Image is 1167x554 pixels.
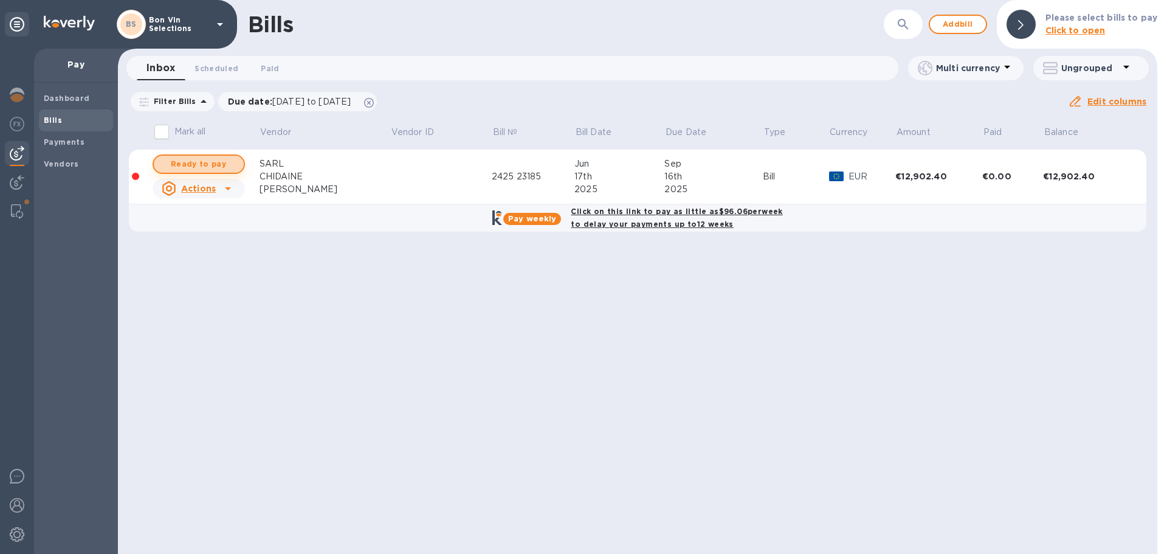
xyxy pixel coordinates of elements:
[574,170,664,183] div: 17th
[10,117,24,131] img: Foreign exchange
[5,12,29,36] div: Unpin categories
[164,157,234,171] span: Ready to pay
[576,126,627,139] span: Bill Date
[982,170,1043,182] div: €0.00
[194,62,238,75] span: Scheduled
[830,126,867,139] p: Currency
[174,125,206,138] p: Mark all
[261,62,279,75] span: Paid
[897,126,946,139] span: Amount
[574,183,664,196] div: 2025
[493,126,534,139] span: Bill №
[391,126,434,139] p: Vendor ID
[149,16,210,33] p: Bon Vin Selections
[666,126,706,139] p: Due Date
[146,60,175,77] span: Inbox
[493,126,518,139] p: Bill №
[260,183,391,196] div: [PERSON_NAME]
[929,15,987,34] button: Addbill
[260,158,391,170] div: SARL
[576,126,611,139] p: Bill Date
[260,126,307,139] span: Vendor
[1087,97,1146,106] u: Edit columns
[664,183,763,196] div: 2025
[664,170,763,183] div: 16th
[936,62,1000,74] p: Multi currency
[44,159,79,168] b: Vendors
[44,16,95,30] img: Logo
[181,184,216,193] u: Actions
[218,92,377,111] div: Due date:[DATE] to [DATE]
[664,158,763,170] div: Sep
[44,116,62,125] b: Bills
[763,170,829,183] div: Bill
[571,207,782,229] b: Click on this link to pay as little as $96.06 per week to delay your payments up to 12 weeks
[391,126,450,139] span: Vendor ID
[508,214,556,223] b: Pay weekly
[260,126,291,139] p: Vendor
[44,94,90,103] b: Dashboard
[895,170,982,182] div: €12,902.40
[1043,170,1130,182] div: €12,902.40
[44,137,84,147] b: Payments
[666,126,722,139] span: Due Date
[897,126,931,139] p: Amount
[940,17,976,32] span: Add bill
[126,19,137,29] b: BS
[1044,126,1094,139] span: Balance
[764,126,786,139] p: Type
[764,126,802,139] span: Type
[1044,126,1078,139] p: Balance
[983,126,1002,139] p: Paid
[1045,26,1106,35] b: Click to open
[228,95,357,108] p: Due date :
[272,97,351,106] span: [DATE] to [DATE]
[44,58,108,71] p: Pay
[492,170,574,183] div: 2425 23185
[149,96,196,106] p: Filter Bills
[248,12,293,37] h1: Bills
[574,158,664,170] div: Jun
[849,170,896,183] p: EUR
[1061,62,1119,74] p: Ungrouped
[983,126,1018,139] span: Paid
[260,170,391,183] div: CHIDAINE
[1045,13,1157,23] b: Please select bills to pay
[153,154,245,174] button: Ready to pay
